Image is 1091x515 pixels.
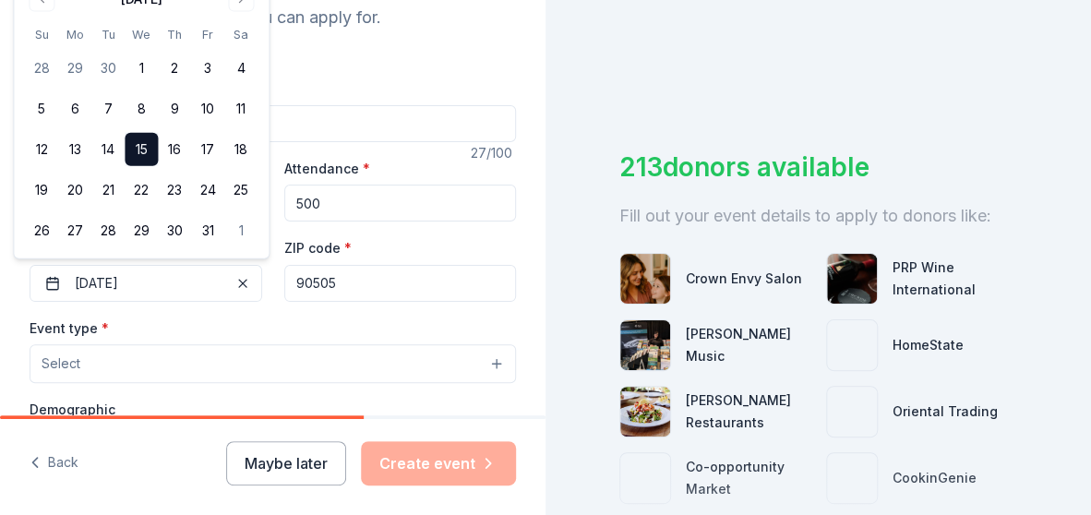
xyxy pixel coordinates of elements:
img: photo for Alfred Music [620,320,670,370]
th: Monday [58,25,91,44]
div: [PERSON_NAME] Restaurants [686,389,811,434]
label: Demographic [30,401,115,419]
button: Select [30,344,516,383]
button: 29 [125,214,158,247]
img: photo for PRP Wine International [827,254,877,304]
button: 7 [91,92,125,126]
button: 19 [25,174,58,207]
button: 30 [91,52,125,85]
div: PRP Wine International [893,257,1018,301]
img: photo for Oriental Trading [827,387,877,437]
button: 16 [158,133,191,166]
button: 18 [224,133,258,166]
button: 10 [191,92,224,126]
button: 2 [158,52,191,85]
div: HomeState [893,334,964,356]
label: Event type [30,319,109,338]
button: Back [30,444,78,483]
div: 27 /100 [471,142,516,164]
button: Maybe later [226,441,346,485]
th: Thursday [158,25,191,44]
img: photo for Crown Envy Salon [620,254,670,304]
th: Wednesday [125,25,158,44]
button: 25 [224,174,258,207]
button: 9 [158,92,191,126]
button: 1 [224,214,258,247]
input: 20 [284,185,517,222]
button: 29 [58,52,91,85]
img: photo for HomeState [827,320,877,370]
label: ZIP code [284,239,352,257]
span: Select [42,353,80,375]
div: We'll find in-kind donations you can apply for. [30,3,516,32]
button: 26 [25,214,58,247]
th: Saturday [224,25,258,44]
input: 12345 (U.S. only) [284,265,517,302]
button: [DATE] [30,265,262,302]
button: 28 [91,214,125,247]
img: photo for Cameron Mitchell Restaurants [620,387,670,437]
button: 15 [125,133,158,166]
button: 23 [158,174,191,207]
button: 20 [58,174,91,207]
button: 24 [191,174,224,207]
input: Spring Fundraiser [30,105,516,142]
th: Friday [191,25,224,44]
button: 22 [125,174,158,207]
button: 27 [58,214,91,247]
button: 21 [91,174,125,207]
button: 5 [25,92,58,126]
button: 4 [224,52,258,85]
button: 30 [158,214,191,247]
label: Attendance [284,160,370,178]
button: 28 [25,52,58,85]
button: 14 [91,133,125,166]
th: Sunday [25,25,58,44]
button: 6 [58,92,91,126]
button: 3 [191,52,224,85]
div: 213 donors available [619,148,1017,186]
button: 1 [125,52,158,85]
div: Fill out your event details to apply to donors like: [619,201,1017,231]
button: 12 [25,133,58,166]
div: [PERSON_NAME] Music [686,323,811,367]
button: 8 [125,92,158,126]
th: Tuesday [91,25,125,44]
div: Crown Envy Salon [686,268,802,290]
button: 11 [224,92,258,126]
div: Oriental Trading [893,401,998,423]
button: 17 [191,133,224,166]
button: 13 [58,133,91,166]
button: 31 [191,214,224,247]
